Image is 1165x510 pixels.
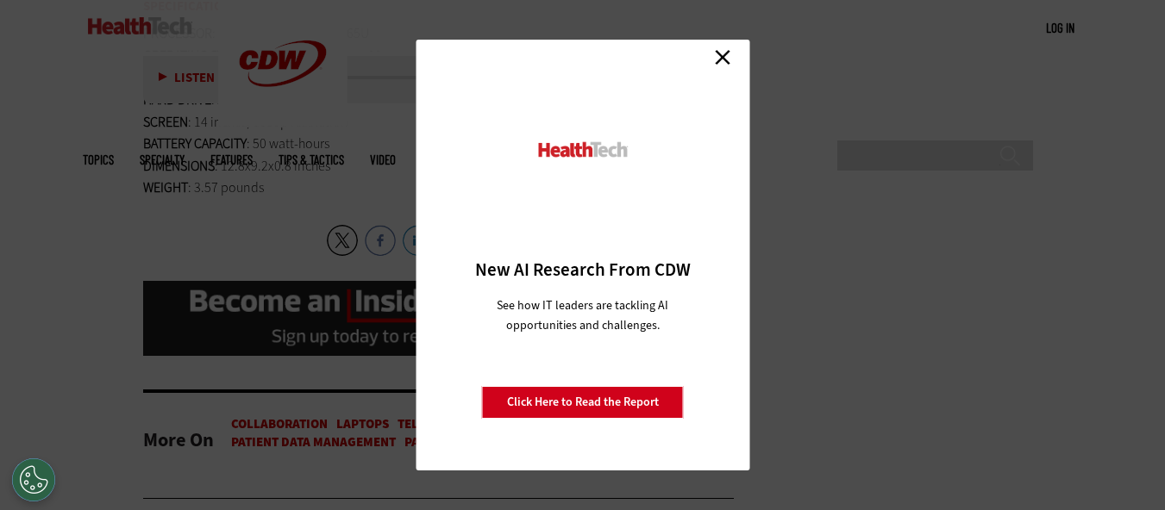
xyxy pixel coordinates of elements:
a: Close [710,44,736,70]
img: HealthTech_0.png [536,140,629,159]
p: See how IT leaders are tackling AI opportunities and challenges. [476,295,689,335]
button: Open Preferences [12,458,55,501]
div: Cookies Settings [12,458,55,501]
a: Click Here to Read the Report [482,386,684,419]
h3: New AI Research From CDW [446,258,719,282]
